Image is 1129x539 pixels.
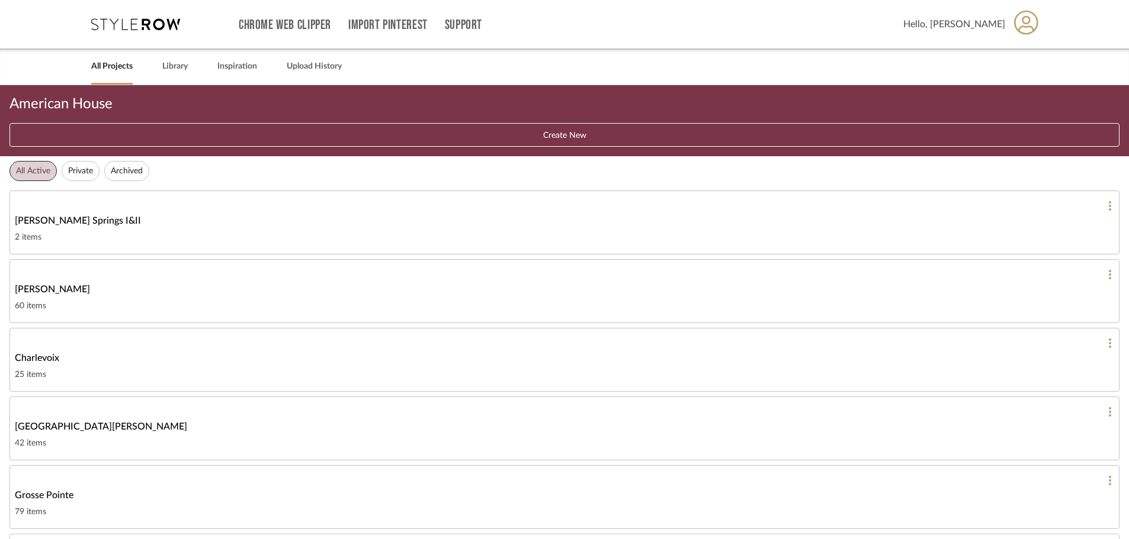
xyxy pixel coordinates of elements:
a: All Projects [91,59,133,75]
span: Charlevoix [15,351,59,365]
span: Grosse Pointe [15,488,73,502]
button: Create New [9,123,1120,147]
a: [PERSON_NAME] Springs I&II2 items [9,191,1120,254]
span: [GEOGRAPHIC_DATA][PERSON_NAME] [15,419,187,434]
div: 2 items [15,230,1114,244]
div: 79 items [15,505,1114,519]
a: [GEOGRAPHIC_DATA][PERSON_NAME]42 items [9,396,1120,460]
a: Chrome Web Clipper [239,20,331,30]
a: Support [445,20,482,30]
a: Library [162,59,188,75]
a: Upload History [287,59,342,75]
div: 60 items [15,299,1114,313]
button: All Active [9,161,57,181]
a: Inspiration [217,59,257,75]
div: American House [9,95,1120,114]
div: 42 items [15,436,1114,450]
span: Hello, [PERSON_NAME] [903,17,1005,31]
span: [PERSON_NAME] [15,282,90,296]
a: [PERSON_NAME]60 items [9,259,1120,323]
button: Archived [104,161,149,181]
a: Import Pinterest [348,20,428,30]
div: 25 items [15,367,1114,382]
span: [PERSON_NAME] Springs I&II [15,214,141,228]
button: Private [62,161,100,181]
a: Charlevoix25 items [9,328,1120,392]
a: Grosse Pointe79 items [9,465,1120,529]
